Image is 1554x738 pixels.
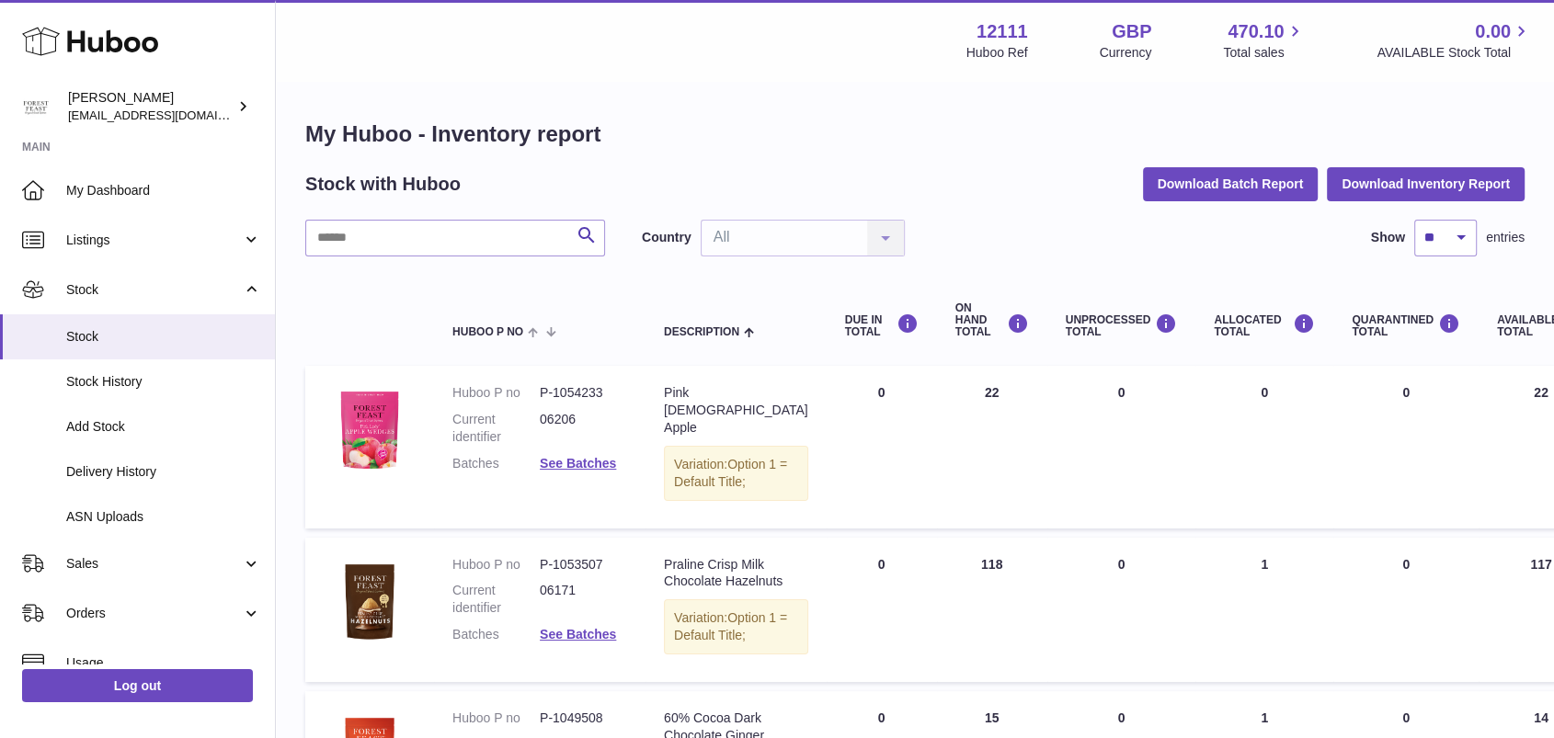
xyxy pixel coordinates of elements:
span: ASN Uploads [66,508,261,526]
div: QUARANTINED Total [1352,313,1460,338]
td: 0 [1047,538,1196,683]
strong: 12111 [977,19,1028,44]
div: Praline Crisp Milk Chocolate Hazelnuts [664,556,808,591]
span: Usage [66,654,261,672]
span: My Dashboard [66,182,261,199]
td: 0 [827,538,937,683]
span: Huboo P no [452,326,523,338]
span: Delivery History [66,463,261,481]
td: 0 [1047,366,1196,528]
td: 0 [827,366,937,528]
h2: Stock with Huboo [305,172,461,197]
span: Stock [66,328,261,346]
dt: Huboo P no [452,710,540,727]
img: product image [324,556,416,648]
span: Stock [66,281,242,299]
span: 0 [1402,710,1410,725]
dd: P-1054233 [540,384,627,402]
button: Download Batch Report [1143,167,1319,200]
dd: 06206 [540,411,627,446]
span: Sales [66,555,242,573]
span: 0 [1402,385,1410,400]
dd: 06171 [540,582,627,617]
div: Huboo Ref [966,44,1028,62]
span: 0 [1402,557,1410,572]
label: Country [642,229,691,246]
div: Variation: [664,446,808,501]
dt: Current identifier [452,411,540,446]
label: Show [1371,229,1405,246]
span: 470.10 [1228,19,1284,44]
img: bronaghc@forestfeast.com [22,93,50,120]
strong: GBP [1112,19,1151,44]
span: Description [664,326,739,338]
span: Option 1 = Default Title; [674,457,787,489]
span: 0.00 [1475,19,1511,44]
a: 0.00 AVAILABLE Stock Total [1377,19,1532,62]
span: AVAILABLE Stock Total [1377,44,1532,62]
span: Listings [66,232,242,249]
div: ALLOCATED Total [1214,313,1315,338]
span: entries [1486,229,1525,246]
dt: Current identifier [452,582,540,617]
a: See Batches [540,456,616,471]
a: 470.10 Total sales [1223,19,1305,62]
span: [EMAIL_ADDRESS][DOMAIN_NAME] [68,108,270,122]
span: Stock History [66,373,261,391]
dt: Huboo P no [452,384,540,402]
span: Add Stock [66,418,261,436]
td: 1 [1195,538,1333,683]
div: DUE IN TOTAL [845,313,919,338]
div: UNPROCESSED Total [1066,313,1178,338]
td: 22 [937,366,1047,528]
span: Total sales [1223,44,1305,62]
td: 118 [937,538,1047,683]
div: Variation: [664,599,808,654]
div: Currency [1100,44,1152,62]
div: ON HAND Total [955,302,1029,339]
h1: My Huboo - Inventory report [305,119,1525,149]
a: See Batches [540,627,616,641]
span: Orders [66,605,242,622]
td: 0 [1195,366,1333,528]
div: Pink [DEMOGRAPHIC_DATA] Apple [664,384,808,437]
img: product image [324,384,416,476]
dt: Huboo P no [452,556,540,573]
dt: Batches [452,626,540,643]
dt: Batches [452,455,540,472]
a: Log out [22,669,253,702]
div: [PERSON_NAME] [68,89,234,124]
dd: P-1053507 [540,556,627,573]
dd: P-1049508 [540,710,627,727]
button: Download Inventory Report [1327,167,1525,200]
span: Option 1 = Default Title; [674,610,787,642]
